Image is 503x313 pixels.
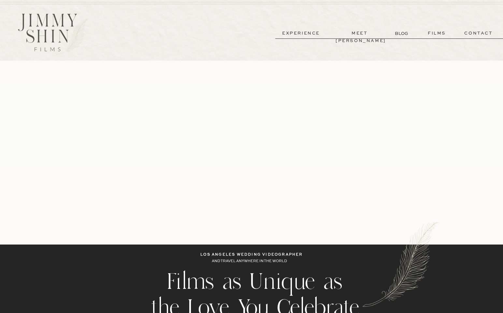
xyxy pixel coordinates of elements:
[277,30,325,37] a: experience
[212,258,291,265] p: AND TRAVEL ANYWHERE IN THE WORLD
[395,30,410,37] a: BLOG
[336,30,384,37] a: meet [PERSON_NAME]
[421,30,453,37] a: films
[200,253,303,257] b: los angeles wedding videographer
[455,30,502,37] a: contact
